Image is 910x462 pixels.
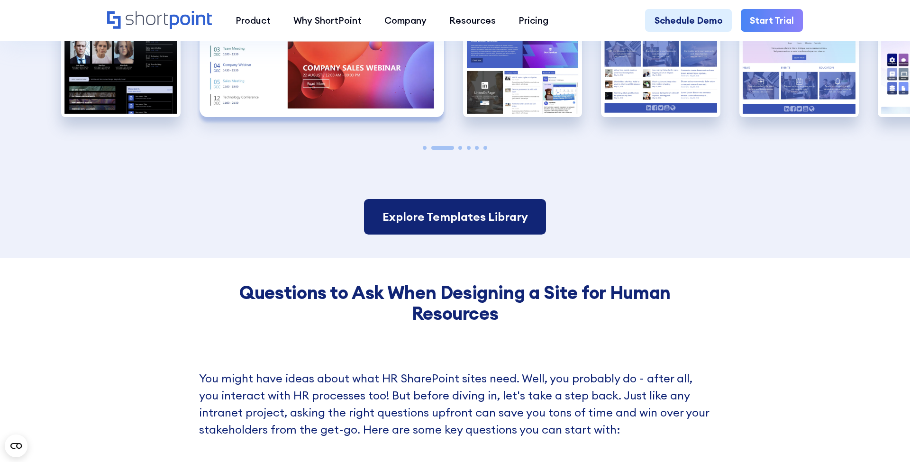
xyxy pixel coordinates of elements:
[373,9,438,32] a: Company
[5,435,27,457] button: Open CMP widget
[239,281,671,325] strong: Questions to Ask When Designing a Site for Human Resources
[507,9,560,32] a: Pricing
[483,146,487,150] span: Go to slide 6
[645,9,731,32] a: Schedule Demo
[863,417,910,462] iframe: Chat Widget
[467,146,471,150] span: Go to slide 4
[224,9,282,32] a: Product
[282,9,373,32] a: Why ShortPoint
[519,14,548,27] div: Pricing
[449,14,496,27] div: Resources
[475,146,479,150] span: Go to slide 5
[431,146,454,150] span: Go to slide 2
[236,14,271,27] div: Product
[364,199,546,234] a: Explore Templates Library
[423,146,427,150] span: Go to slide 1
[438,9,507,32] a: Resources
[293,14,362,27] div: Why ShortPoint
[384,14,427,27] div: Company
[458,146,462,150] span: Go to slide 3
[741,9,803,32] a: Start Trial
[199,370,711,438] p: You might have ideas about what HR SharePoint sites need. Well, you probably do - after all, you ...
[107,11,213,31] a: Home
